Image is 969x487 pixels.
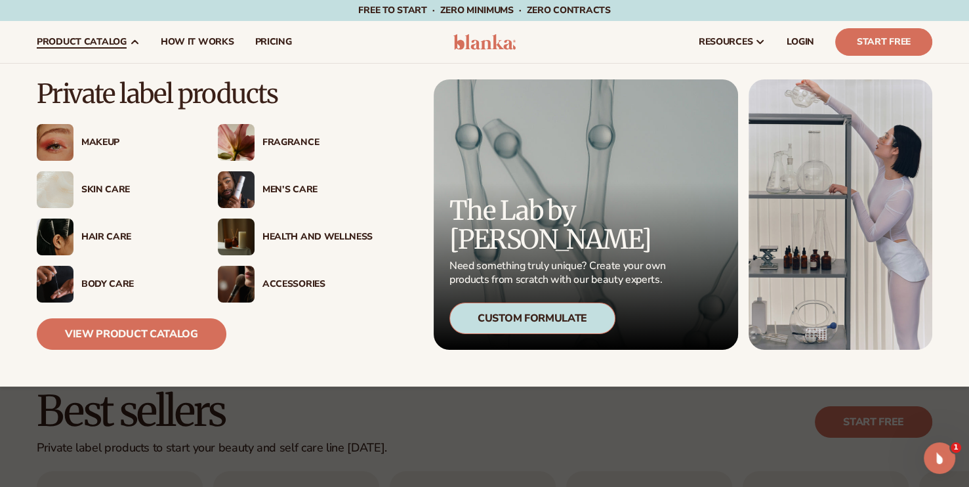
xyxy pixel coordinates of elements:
[262,232,373,243] div: Health And Wellness
[262,279,373,290] div: Accessories
[37,171,192,208] a: Cream moisturizer swatch. Skin Care
[787,37,814,47] span: LOGIN
[358,4,610,16] span: Free to start · ZERO minimums · ZERO contracts
[26,21,150,63] a: product catalog
[81,279,192,290] div: Body Care
[161,37,234,47] span: How It Works
[218,219,255,255] img: Candles and incense on table.
[453,34,516,50] img: logo
[951,442,961,453] span: 1
[262,184,373,196] div: Men’s Care
[37,219,192,255] a: Female hair pulled back with clips. Hair Care
[449,196,670,254] p: The Lab by [PERSON_NAME]
[37,124,192,161] a: Female with glitter eye makeup. Makeup
[255,37,291,47] span: pricing
[449,259,670,287] p: Need something truly unique? Create your own products from scratch with our beauty experts.
[218,219,373,255] a: Candles and incense on table. Health And Wellness
[835,28,932,56] a: Start Free
[434,79,738,350] a: Microscopic product formula. The Lab by [PERSON_NAME] Need something truly unique? Create your ow...
[37,219,73,255] img: Female hair pulled back with clips.
[81,184,192,196] div: Skin Care
[749,79,932,350] img: Female in lab with equipment.
[688,21,776,63] a: resources
[218,171,255,208] img: Male holding moisturizer bottle.
[218,266,255,303] img: Female with makeup brush.
[262,137,373,148] div: Fragrance
[37,124,73,161] img: Female with glitter eye makeup.
[449,303,615,334] div: Custom Formulate
[244,21,302,63] a: pricing
[37,266,192,303] a: Male hand applying moisturizer. Body Care
[37,37,127,47] span: product catalog
[218,124,373,161] a: Pink blooming flower. Fragrance
[776,21,825,63] a: LOGIN
[37,171,73,208] img: Cream moisturizer swatch.
[699,37,753,47] span: resources
[37,266,73,303] img: Male hand applying moisturizer.
[218,171,373,208] a: Male holding moisturizer bottle. Men’s Care
[37,318,226,350] a: View Product Catalog
[150,21,245,63] a: How It Works
[218,266,373,303] a: Female with makeup brush. Accessories
[81,232,192,243] div: Hair Care
[924,442,955,474] iframe: Intercom live chat
[37,79,373,108] p: Private label products
[81,137,192,148] div: Makeup
[218,124,255,161] img: Pink blooming flower.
